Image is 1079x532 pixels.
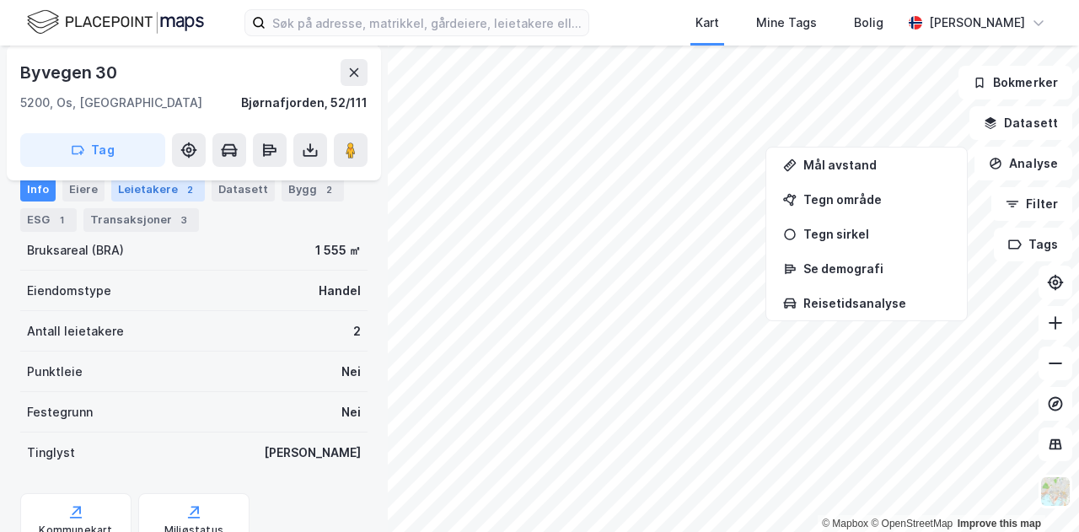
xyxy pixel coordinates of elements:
[20,133,165,167] button: Tag
[111,178,205,202] div: Leietakere
[803,296,950,310] div: Reisetidsanalyse
[175,212,192,228] div: 3
[241,93,368,113] div: Bjørnafjorden, 52/111
[995,451,1079,532] iframe: Chat Widget
[53,212,70,228] div: 1
[822,518,868,529] a: Mapbox
[353,321,361,341] div: 2
[212,178,275,202] div: Datasett
[341,362,361,382] div: Nei
[27,443,75,463] div: Tinglyst
[871,518,953,529] a: OpenStreetMap
[969,106,1072,140] button: Datasett
[62,178,105,202] div: Eiere
[20,178,56,202] div: Info
[756,13,817,33] div: Mine Tags
[995,451,1079,532] div: Kontrollprogram for chat
[994,228,1072,261] button: Tags
[803,227,950,241] div: Tegn sirkel
[27,240,124,261] div: Bruksareal (BRA)
[27,281,111,301] div: Eiendomstype
[958,518,1041,529] a: Improve this map
[27,8,204,37] img: logo.f888ab2527a4732fd821a326f86c7f29.svg
[83,208,199,232] div: Transaksjoner
[315,240,361,261] div: 1 555 ㎡
[27,321,124,341] div: Antall leietakere
[27,402,93,422] div: Festegrunn
[282,178,344,202] div: Bygg
[803,158,950,172] div: Mål avstand
[181,181,198,198] div: 2
[803,192,950,207] div: Tegn område
[803,261,950,276] div: Se demografi
[341,402,361,422] div: Nei
[929,13,1025,33] div: [PERSON_NAME]
[320,181,337,198] div: 2
[20,93,202,113] div: 5200, Os, [GEOGRAPHIC_DATA]
[20,59,121,86] div: Byvegen 30
[264,443,361,463] div: [PERSON_NAME]
[991,187,1072,221] button: Filter
[20,208,77,232] div: ESG
[319,281,361,301] div: Handel
[974,147,1072,180] button: Analyse
[266,10,588,35] input: Søk på adresse, matrikkel, gårdeiere, leietakere eller personer
[854,13,883,33] div: Bolig
[695,13,719,33] div: Kart
[27,362,83,382] div: Punktleie
[958,66,1072,99] button: Bokmerker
